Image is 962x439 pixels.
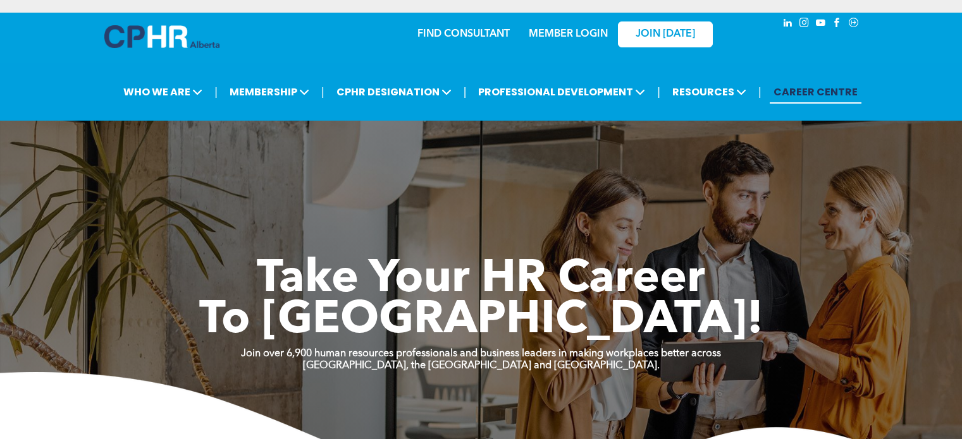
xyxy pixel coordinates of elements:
span: Take Your HR Career [257,257,705,303]
span: PROFESSIONAL DEVELOPMENT [474,80,649,104]
li: | [214,79,218,105]
span: CPHR DESIGNATION [333,80,455,104]
a: youtube [814,16,828,33]
a: instagram [798,16,811,33]
img: A blue and white logo for cp alberta [104,25,219,48]
li: | [758,79,762,105]
a: facebook [830,16,844,33]
a: CAREER CENTRE [770,80,861,104]
strong: [GEOGRAPHIC_DATA], the [GEOGRAPHIC_DATA] and [GEOGRAPHIC_DATA]. [303,361,660,371]
span: RESOURCES [669,80,750,104]
li: | [321,79,324,105]
span: WHO WE ARE [120,80,206,104]
a: linkedin [781,16,795,33]
li: | [464,79,467,105]
span: JOIN [DATE] [636,28,695,40]
span: To [GEOGRAPHIC_DATA]! [199,298,763,344]
a: JOIN [DATE] [618,21,713,47]
strong: Join over 6,900 human resources professionals and business leaders in making workplaces better ac... [241,349,721,359]
a: Social network [847,16,861,33]
a: FIND CONSULTANT [417,29,510,39]
a: MEMBER LOGIN [529,29,608,39]
span: MEMBERSHIP [226,80,313,104]
li: | [657,79,660,105]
